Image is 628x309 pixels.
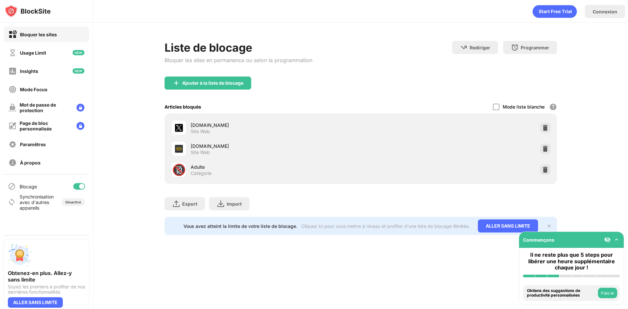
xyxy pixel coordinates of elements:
[8,182,16,190] img: blocking-icon.svg
[165,104,201,110] div: Articles bloqués
[20,32,57,37] div: Bloquer les sites
[182,80,243,86] div: Ajouter à la liste de blocage
[527,288,596,298] div: Obtiens des suggestions de productivité personnalisées
[8,284,85,295] div: Soyez les premiers à profiter de nos dernières fonctionnalités
[604,236,611,243] img: eye-not-visible.svg
[20,142,46,147] div: Paramêtres
[77,122,84,130] img: lock-menu.svg
[9,49,17,57] img: time-usage-off.svg
[9,159,17,167] img: about-off.svg
[593,9,617,14] div: Connexion
[191,163,361,170] div: Adulte
[503,104,545,110] div: Mode liste blanche
[20,160,41,165] div: À propos
[521,45,549,50] div: Programmer
[20,50,46,56] div: Usage Limit
[191,122,361,129] div: [DOMAIN_NAME]
[547,223,552,229] img: x-button.svg
[9,30,17,39] img: block-on.svg
[20,87,47,92] div: Mode Focus
[523,237,554,243] div: Commençons
[9,85,17,94] img: focus-off.svg
[175,124,183,132] img: favicons
[77,104,84,112] img: lock-menu.svg
[165,57,312,63] div: Bloquer les sites en permanence ou selon la programmation
[172,163,186,177] div: 🔞
[598,288,617,298] button: Fais-le
[613,236,620,243] img: omni-setup-toggle.svg
[5,5,51,18] img: logo-blocksite.svg
[73,68,84,74] img: new-icon.svg
[20,68,38,74] div: Insights
[9,104,16,112] img: password-protection-off.svg
[20,184,37,189] div: Blocage
[523,252,620,271] div: Il ne reste plus que 5 steps pour libérer une heure supplémentaire chaque jour !
[20,194,53,211] div: Synchronisation avec d'autres appareils
[532,5,577,18] div: animation
[73,50,84,55] img: new-icon.svg
[8,244,31,267] img: push-unlimited.svg
[8,198,16,206] img: sync-icon.svg
[227,201,242,207] div: Import
[8,270,85,283] div: Obtenez-en plus. Allez-y sans limite
[183,223,297,229] div: Vous avez atteint la limite de votre liste de blocage.
[20,120,71,131] div: Page de bloc personnalisée
[470,45,490,50] div: Rediriger
[182,201,197,207] div: Export
[478,219,538,232] div: ALLER SANS LIMITE
[165,41,312,54] div: Liste de blocage
[175,145,183,153] img: favicons
[191,143,361,149] div: [DOMAIN_NAME]
[9,140,17,148] img: settings-off.svg
[9,67,17,75] img: insights-off.svg
[8,297,63,308] div: ALLER SANS LIMITE
[191,170,212,176] div: Catégorie
[20,102,71,113] div: Mot de passe de protection
[301,223,470,229] div: Cliquez ici pour vous mettre à niveau et profiter d'une liste de blocage illimitée.
[65,200,81,204] div: Désactivé
[9,122,16,130] img: customize-block-page-off.svg
[191,129,210,134] div: Site Web
[191,149,210,155] div: Site Web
